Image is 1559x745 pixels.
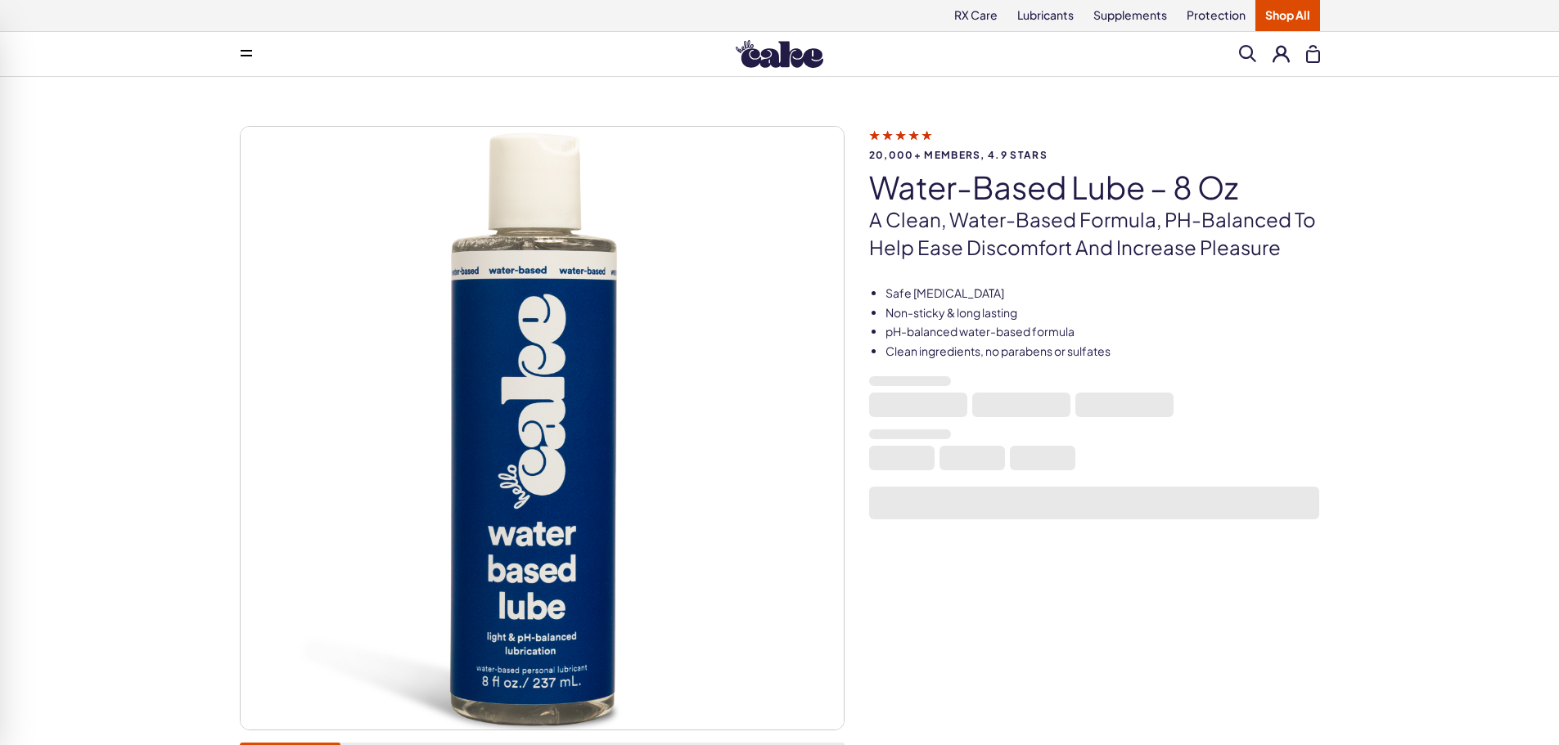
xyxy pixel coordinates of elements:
[885,324,1320,340] li: pH-balanced water-based formula
[869,170,1320,204] h1: Water-Based Lube – 8 oz
[869,128,1320,160] a: 20,000+ members, 4.9 stars
[869,150,1320,160] span: 20,000+ members, 4.9 stars
[885,305,1320,321] li: Non-sticky & long lasting
[869,206,1320,261] p: A clean, water-based formula, pH-balanced to help ease discomfort and increase pleasure
[736,40,823,68] img: Hello Cake
[241,127,844,729] img: Water-Based Lube – 8 oz
[885,343,1320,360] li: Clean ingredients, no parabens or sulfates
[885,285,1320,302] li: Safe [MEDICAL_DATA]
